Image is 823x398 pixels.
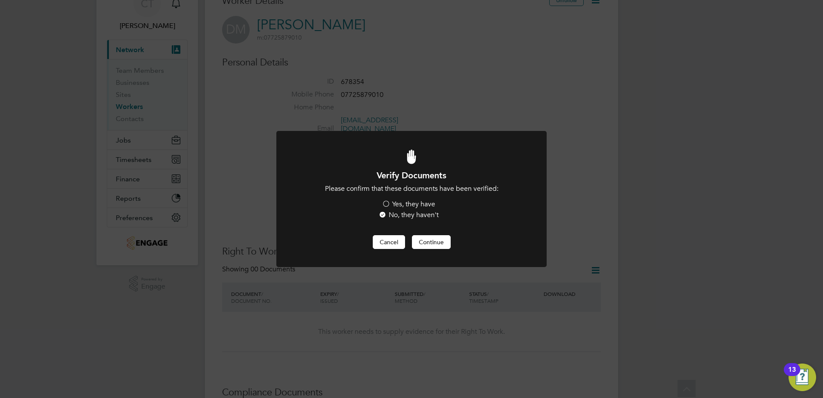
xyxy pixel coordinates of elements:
[378,211,439,220] label: No, they haven't
[789,364,816,391] button: Open Resource Center, 13 new notifications
[373,235,405,249] button: Cancel
[788,370,796,381] div: 13
[300,170,523,181] h1: Verify Documents
[300,184,523,193] p: Please confirm that these documents have been verified:
[382,200,435,209] label: Yes, they have
[412,235,451,249] button: Continue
